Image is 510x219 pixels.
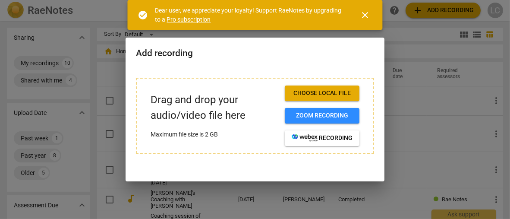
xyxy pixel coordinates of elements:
span: Choose local file [292,89,353,98]
span: Zoom recording [292,111,353,120]
span: close [360,10,371,20]
p: Maximum file size is 2 GB [151,130,278,139]
span: recording [292,134,353,143]
button: Choose local file [285,86,359,101]
a: Pro subscription [167,16,211,23]
h2: Add recording [136,48,374,59]
div: Dear user, we appreciate your loyalty! Support RaeNotes by upgrading to a [155,6,345,24]
p: Drag and drop your audio/video file here [151,92,278,123]
button: Close [355,5,376,25]
span: check_circle [138,10,148,20]
button: Zoom recording [285,108,359,124]
button: recording [285,130,359,146]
